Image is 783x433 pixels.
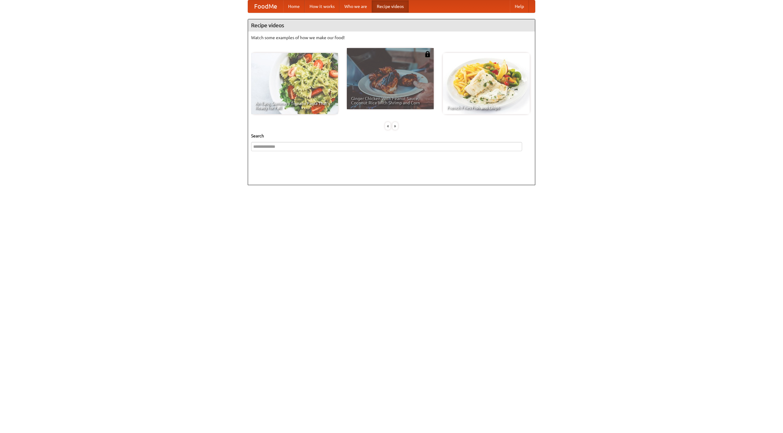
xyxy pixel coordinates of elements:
[248,19,535,32] h4: Recipe videos
[447,106,525,110] span: French Fries Fish and Chips
[251,35,532,41] p: Watch some examples of how we make our food!
[392,122,398,130] div: »
[255,101,334,110] span: An Easy, Summery Tomato Pasta That's Ready for Fall
[510,0,529,13] a: Help
[340,0,372,13] a: Who we are
[248,0,283,13] a: FoodMe
[251,133,532,139] h5: Search
[425,51,431,57] img: 483408.png
[305,0,340,13] a: How it works
[372,0,409,13] a: Recipe videos
[283,0,305,13] a: Home
[443,53,530,114] a: French Fries Fish and Chips
[251,53,338,114] a: An Easy, Summery Tomato Pasta That's Ready for Fall
[385,122,391,130] div: «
